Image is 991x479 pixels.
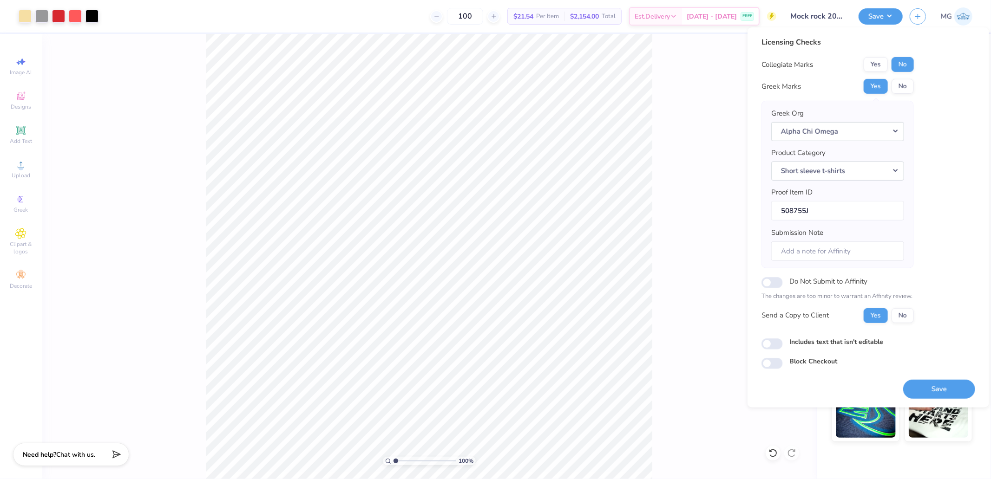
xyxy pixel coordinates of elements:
[783,7,852,26] input: Untitled Design
[771,187,813,198] label: Proof Item ID
[761,81,801,92] div: Greek Marks
[536,12,559,21] span: Per Item
[742,13,752,19] span: FREE
[602,12,616,21] span: Total
[892,57,914,72] button: No
[459,457,473,465] span: 100 %
[23,450,56,459] strong: Need help?
[761,310,829,321] div: Send a Copy to Client
[941,11,952,22] span: MG
[771,148,826,158] label: Product Category
[864,79,888,94] button: Yes
[836,391,896,438] img: Glow in the Dark Ink
[859,8,903,25] button: Save
[447,8,483,25] input: – –
[10,282,32,290] span: Decorate
[789,337,883,346] label: Includes text that isn't editable
[687,12,737,21] span: [DATE] - [DATE]
[761,59,813,70] div: Collegiate Marks
[10,69,32,76] span: Image AI
[954,7,972,26] img: Michael Galon
[864,308,888,323] button: Yes
[864,57,888,72] button: Yes
[56,450,95,459] span: Chat with us.
[771,227,823,238] label: Submission Note
[11,103,31,110] span: Designs
[941,7,972,26] a: MG
[892,308,914,323] button: No
[789,356,837,366] label: Block Checkout
[771,241,904,261] input: Add a note for Affinity
[771,108,804,119] label: Greek Org
[12,172,30,179] span: Upload
[5,240,37,255] span: Clipart & logos
[771,122,904,141] button: Alpha Chi Omega
[789,275,867,287] label: Do Not Submit to Affinity
[903,379,975,398] button: Save
[14,206,28,214] span: Greek
[909,391,969,438] img: Water based Ink
[513,12,533,21] span: $21.54
[570,12,599,21] span: $2,154.00
[635,12,670,21] span: Est. Delivery
[892,79,914,94] button: No
[761,292,914,301] p: The changes are too minor to warrant an Affinity review.
[771,161,904,180] button: Short sleeve t-shirts
[761,37,914,48] div: Licensing Checks
[10,137,32,145] span: Add Text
